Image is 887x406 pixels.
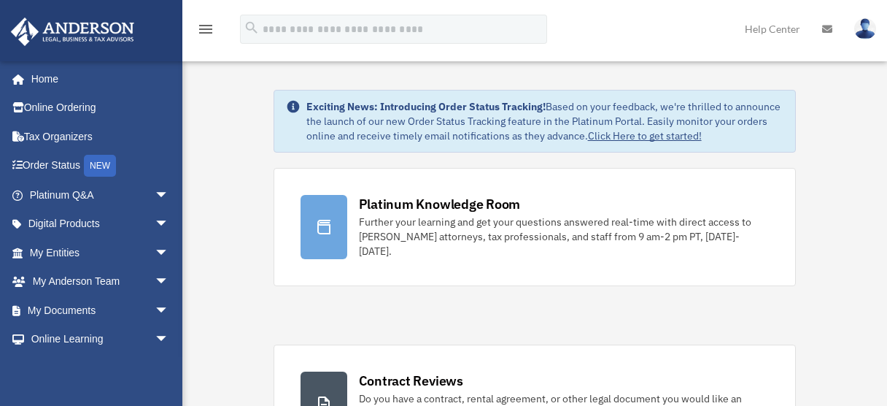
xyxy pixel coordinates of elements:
div: Platinum Knowledge Room [359,195,521,213]
a: My Entitiesarrow_drop_down [10,238,191,267]
span: arrow_drop_down [155,267,184,297]
a: Platinum Knowledge Room Further your learning and get your questions answered real-time with dire... [274,168,797,286]
a: Billingarrow_drop_down [10,353,191,383]
div: NEW [84,155,116,177]
a: My Anderson Teamarrow_drop_down [10,267,191,296]
a: Online Ordering [10,93,191,123]
i: menu [197,20,214,38]
div: Contract Reviews [359,372,463,390]
i: search [244,20,260,36]
span: arrow_drop_down [155,325,184,355]
a: Home [10,64,184,93]
div: Further your learning and get your questions answered real-time with direct access to [PERSON_NAM... [359,215,770,258]
a: Order StatusNEW [10,151,191,181]
span: arrow_drop_down [155,180,184,210]
strong: Exciting News: Introducing Order Status Tracking! [306,100,546,113]
a: My Documentsarrow_drop_down [10,296,191,325]
a: Click Here to get started! [588,129,702,142]
span: arrow_drop_down [155,210,184,240]
div: Based on your feedback, we're thrilled to announce the launch of our new Order Status Tracking fe... [306,99,784,143]
span: arrow_drop_down [155,353,184,383]
img: Anderson Advisors Platinum Portal [7,18,139,46]
a: menu [197,26,214,38]
a: Digital Productsarrow_drop_down [10,210,191,239]
span: arrow_drop_down [155,296,184,326]
span: arrow_drop_down [155,238,184,268]
img: User Pic [854,18,876,39]
a: Tax Organizers [10,122,191,151]
a: Platinum Q&Aarrow_drop_down [10,180,191,210]
a: Online Learningarrow_drop_down [10,325,191,354]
